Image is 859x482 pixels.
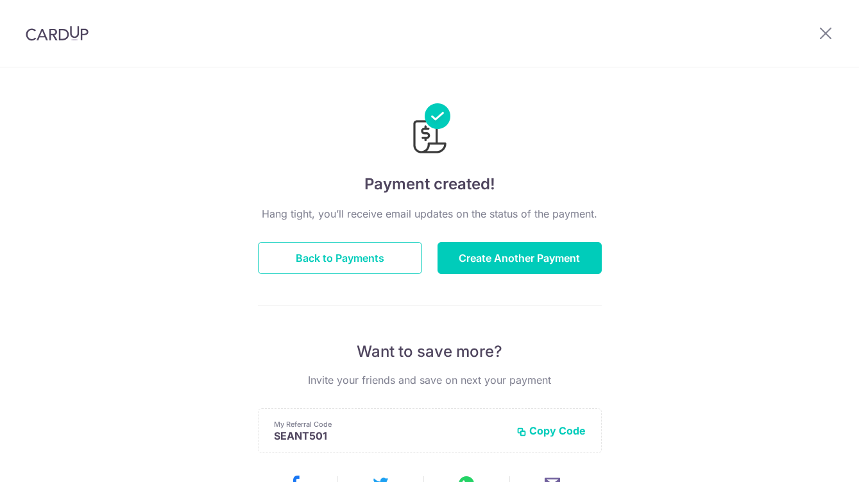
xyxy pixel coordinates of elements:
p: Invite your friends and save on next your payment [258,372,602,388]
p: SEANT501 [274,429,506,442]
p: My Referral Code [274,419,506,429]
p: Want to save more? [258,341,602,362]
button: Copy Code [516,424,586,437]
button: Back to Payments [258,242,422,274]
img: Payments [409,103,450,157]
button: Create Another Payment [438,242,602,274]
h4: Payment created! [258,173,602,196]
p: Hang tight, you’ll receive email updates on the status of the payment. [258,206,602,221]
img: CardUp [26,26,89,41]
